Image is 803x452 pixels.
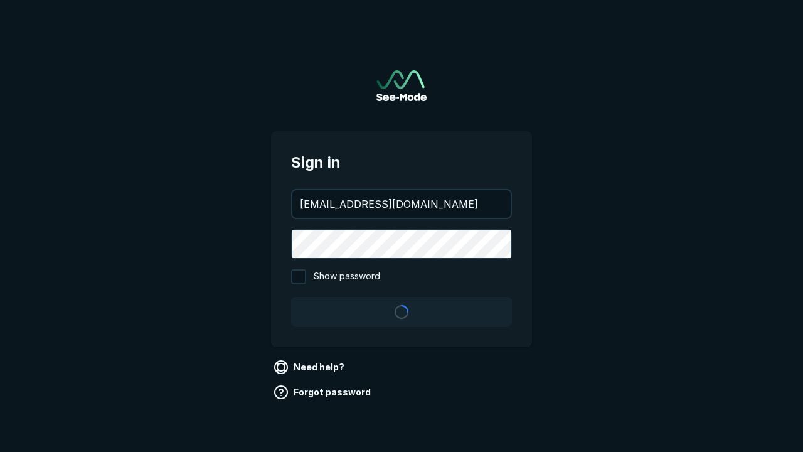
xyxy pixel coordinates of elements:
a: Forgot password [271,382,376,402]
a: Go to sign in [376,70,427,101]
input: your@email.com [292,190,511,218]
img: See-Mode Logo [376,70,427,101]
span: Sign in [291,151,512,174]
span: Show password [314,269,380,284]
a: Need help? [271,357,349,377]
